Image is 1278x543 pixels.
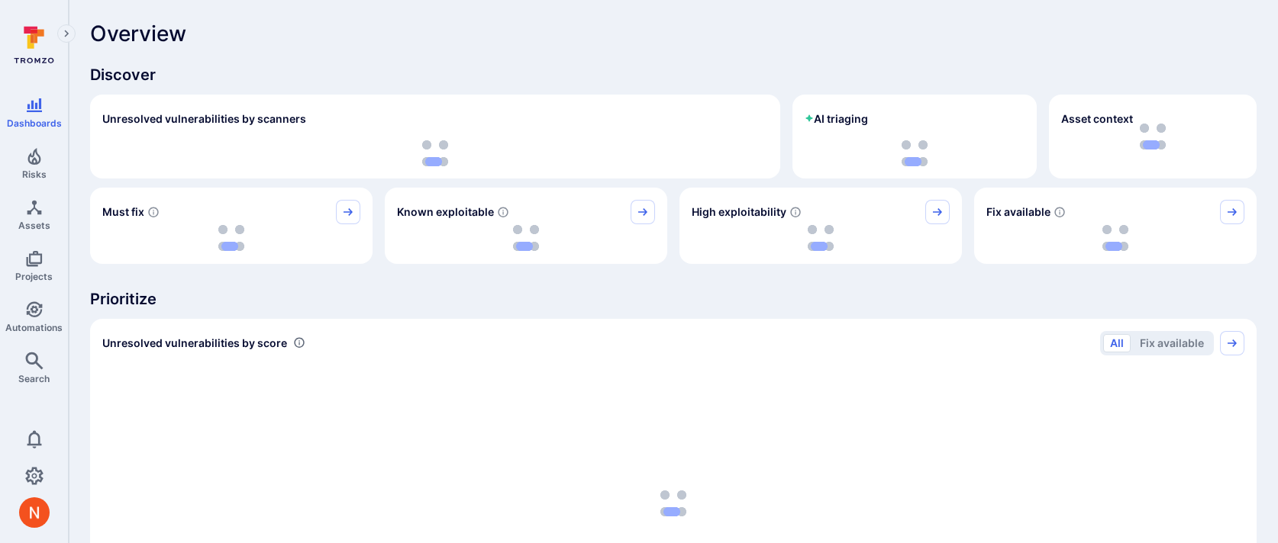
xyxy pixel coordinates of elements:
img: Loading... [1102,225,1128,251]
img: ACg8ocIprwjrgDQnDsNSk9Ghn5p5-B8DpAKWoJ5Gi9syOE4K59tr4Q=s96-c [19,497,50,528]
button: All [1103,334,1131,352]
i: Expand navigation menu [61,27,72,40]
span: Discover [90,64,1257,85]
h2: AI triaging [805,111,868,127]
div: Must fix [90,188,373,264]
img: Loading... [902,140,928,166]
div: Known exploitable [385,188,667,264]
span: Must fix [102,204,144,220]
div: Number of vulnerabilities in status 'Open' 'Triaged' and 'In process' grouped by score [293,335,305,351]
span: Unresolved vulnerabilities by score [102,336,287,351]
div: loading spinner [397,224,655,252]
span: Risks [22,169,47,180]
span: Overview [90,21,186,46]
img: Loading... [218,225,244,251]
span: Dashboards [7,117,62,129]
div: Neeren Patki [19,497,50,528]
div: loading spinner [102,224,360,252]
div: Fix available [974,188,1257,264]
img: Loading... [660,490,686,516]
button: Expand navigation menu [57,24,76,43]
svg: Vulnerabilities with fix available [1054,206,1066,218]
button: Fix available [1133,334,1211,352]
span: Search [18,373,50,384]
svg: Confirmed exploitable by KEV [497,206,509,218]
div: loading spinner [102,140,768,166]
div: loading spinner [692,224,950,252]
img: Loading... [808,225,834,251]
svg: EPSS score ≥ 0.7 [789,206,802,218]
span: Known exploitable [397,204,494,220]
span: Prioritize [90,288,1257,310]
div: loading spinner [986,224,1244,252]
img: Loading... [513,225,539,251]
span: Asset context [1061,111,1133,127]
h2: Unresolved vulnerabilities by scanners [102,111,306,127]
span: Projects [15,271,53,282]
img: Loading... [422,140,448,166]
span: Automations [5,322,63,333]
svg: Risk score >=40 , missed SLA [147,206,160,218]
div: loading spinner [805,140,1025,166]
div: High exploitability [679,188,962,264]
span: High exploitability [692,204,786,220]
span: Fix available [986,204,1050,220]
span: Assets [18,220,50,231]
